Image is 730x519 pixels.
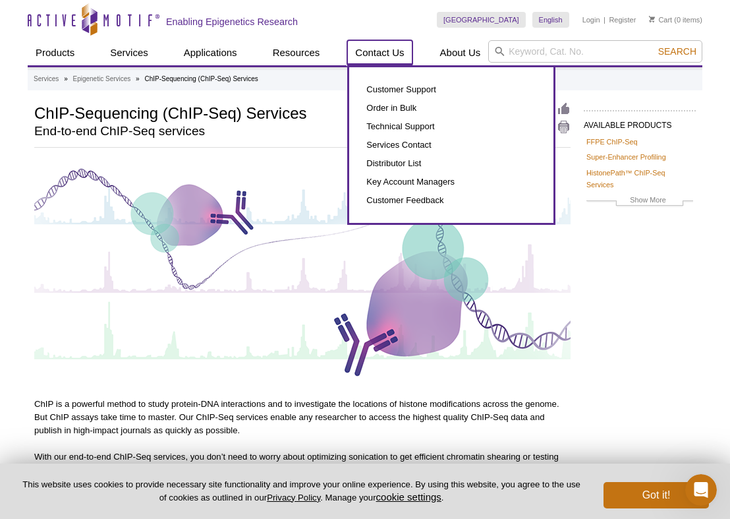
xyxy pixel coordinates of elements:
[265,40,328,65] a: Resources
[72,73,130,85] a: Epigenetic Services
[34,125,508,137] h2: End-to-end ChIP-Seq services
[362,191,540,210] a: Customer Feedback
[586,194,693,209] a: Show More
[582,15,600,24] a: Login
[584,110,696,134] h2: AVAILABLE PRODUCTS
[362,80,540,99] a: Customer Support
[658,46,696,57] span: Search
[649,12,702,28] li: (0 items)
[102,40,156,65] a: Services
[604,12,605,28] li: |
[488,40,702,63] input: Keyword, Cat. No.
[362,117,540,136] a: Technical Support
[532,12,569,28] a: English
[166,16,298,28] h2: Enabling Epigenetics Research
[176,40,245,65] a: Applications
[34,161,571,381] img: ChIP-Seq Services
[362,173,540,191] a: Key Account Managers
[376,491,441,503] button: cookie settings
[685,474,717,506] iframe: Intercom live chat
[586,167,693,191] a: HistonePath™ ChIP-Seq Services
[649,15,672,24] a: Cart
[362,99,540,117] a: Order in Bulk
[604,482,709,508] button: Got it!
[34,73,59,85] a: Services
[144,75,258,82] li: ChIP-Sequencing (ChIP-Seq) Services
[136,75,140,82] li: »
[28,40,82,65] a: Products
[649,16,655,22] img: Your Cart
[609,15,636,24] a: Register
[586,151,666,163] a: Super-Enhancer Profiling
[34,398,571,437] p: ChIP is a powerful method to study protein-DNA interactions and to investigate the locations of h...
[267,493,320,503] a: Privacy Policy
[34,102,508,122] h1: ChIP-Sequencing (ChIP-Seq) Services
[34,450,571,490] p: With our end-to-end ChIP-Seq services, you don’t need to worry about optimizing sonication to get...
[362,136,540,154] a: Services Contact
[347,40,412,65] a: Contact Us
[21,479,582,504] p: This website uses cookies to provide necessary site functionality and improve your online experie...
[362,154,540,173] a: Distributor List
[437,12,526,28] a: [GEOGRAPHIC_DATA]
[586,136,637,148] a: FFPE ChIP-Seq
[432,40,489,65] a: About Us
[654,46,700,57] button: Search
[64,75,68,82] li: »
